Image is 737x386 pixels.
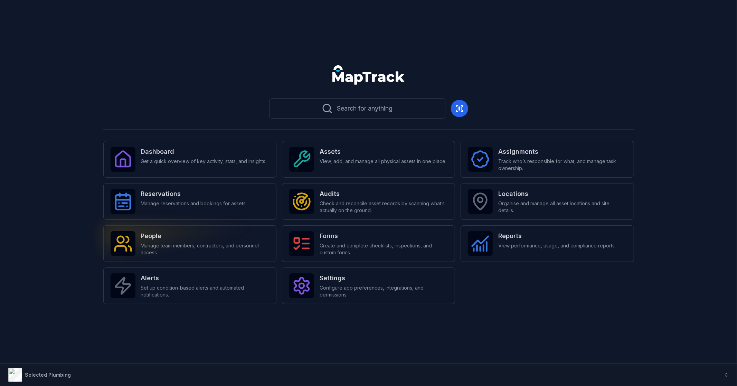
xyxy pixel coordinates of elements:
[141,242,269,256] span: Manage team members, contractors, and personnel access.
[141,284,269,298] span: Set up condition-based alerts and automated notifications.
[320,284,448,298] span: Configure app preferences, integrations, and permissions.
[282,183,455,220] a: AuditsCheck and reconcile asset records by scanning what’s actually on the ground.
[141,200,247,207] span: Manage reservations and bookings for assets.
[498,189,626,199] strong: Locations
[141,189,247,199] strong: Reservations
[103,141,276,178] a: DashboardGet a quick overview of key activity, stats, and insights.
[320,200,448,214] span: Check and reconcile asset records by scanning what’s actually on the ground.
[282,141,455,178] a: AssetsView, add, and manage all physical assets in one place.
[282,225,455,262] a: FormsCreate and complete checklists, inspections, and custom forms.
[337,104,393,113] span: Search for anything
[141,231,269,241] strong: People
[320,147,446,157] strong: Assets
[461,225,634,262] a: ReportsView performance, usage, and compliance reports.
[269,98,445,119] button: Search for anything
[498,158,626,172] span: Track who’s responsible for what, and manage task ownership.
[461,183,634,220] a: LocationsOrganise and manage all asset locations and site details.
[461,141,634,178] a: AssignmentsTrack who’s responsible for what, and manage task ownership.
[141,158,267,165] span: Get a quick overview of key activity, stats, and insights.
[320,231,448,241] strong: Forms
[320,242,448,256] span: Create and complete checklists, inspections, and custom forms.
[320,189,448,199] strong: Audits
[103,267,276,304] a: AlertsSet up condition-based alerts and automated notifications.
[141,147,267,157] strong: Dashboard
[141,273,269,283] strong: Alerts
[282,267,455,304] a: SettingsConfigure app preferences, integrations, and permissions.
[321,65,416,85] nav: Global
[103,183,276,220] a: ReservationsManage reservations and bookings for assets.
[498,200,626,214] span: Organise and manage all asset locations and site details.
[320,273,448,283] strong: Settings
[498,231,616,241] strong: Reports
[320,158,446,165] span: View, add, and manage all physical assets in one place.
[498,147,626,157] strong: Assignments
[25,372,71,378] strong: Selected Plumbing
[498,242,616,249] span: View performance, usage, and compliance reports.
[103,225,276,262] a: PeopleManage team members, contractors, and personnel access.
